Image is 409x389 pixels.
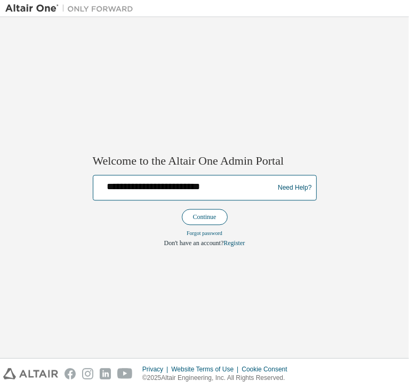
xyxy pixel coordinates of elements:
button: Continue [182,209,228,225]
img: linkedin.svg [100,368,111,379]
img: youtube.svg [117,368,133,379]
img: altair_logo.svg [3,368,58,379]
img: Altair One [5,3,139,14]
img: facebook.svg [65,368,76,379]
div: Cookie Consent [242,365,293,374]
h2: Welcome to the Altair One Admin Portal [93,153,317,168]
p: © 2025 Altair Engineering, Inc. All Rights Reserved. [142,374,294,383]
img: instagram.svg [82,368,93,379]
div: Privacy [142,365,171,374]
span: Don't have an account? [164,240,224,247]
a: Forgot password [187,231,222,237]
div: Website Terms of Use [171,365,242,374]
a: Register [223,240,245,247]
